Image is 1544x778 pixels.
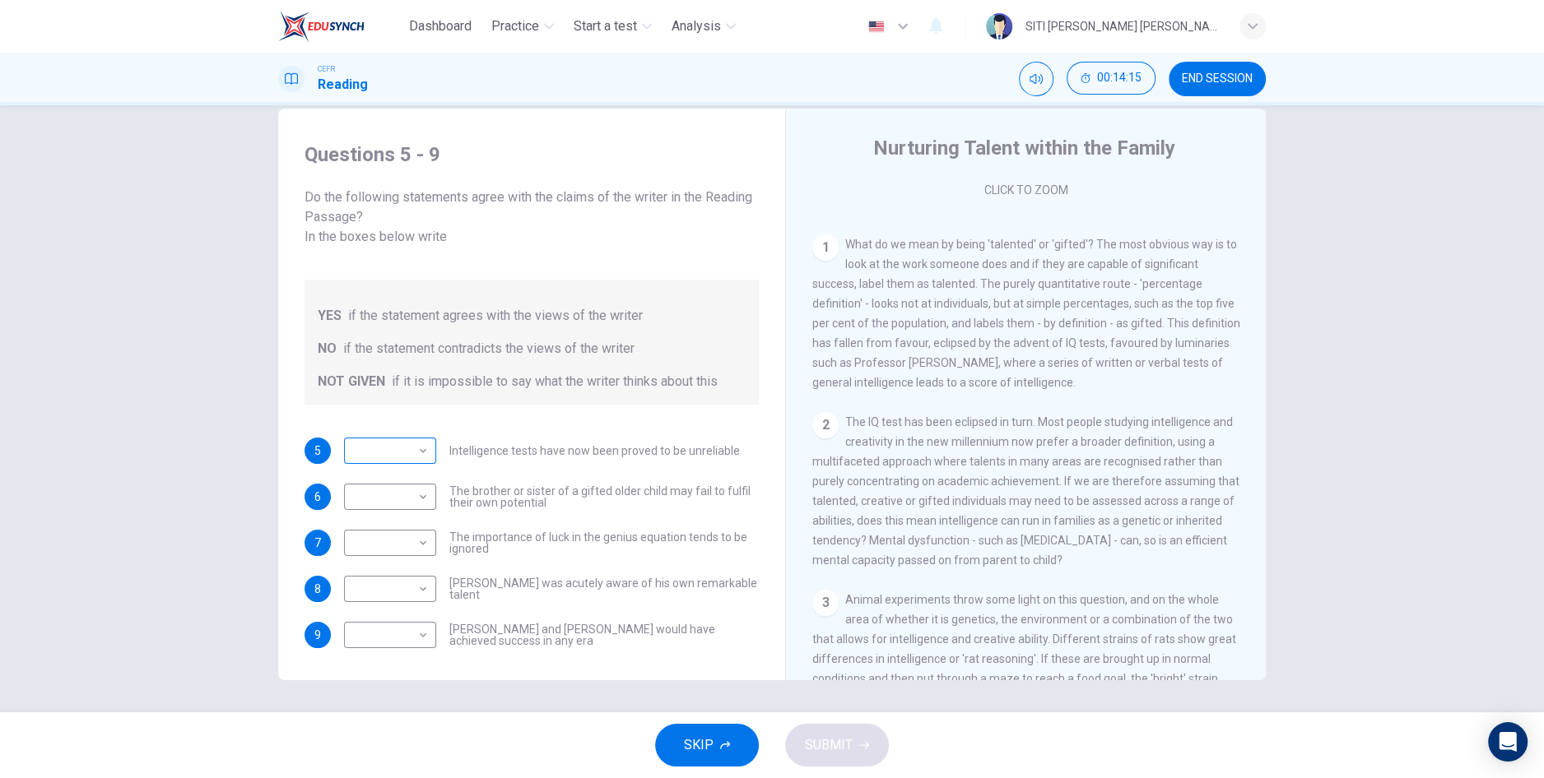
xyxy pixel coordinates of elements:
button: SKIP [655,724,759,766]
span: if it is impossible to say what the writer thinks about this [392,372,718,391]
button: END SESSION [1169,62,1266,96]
img: Profile picture [986,13,1012,39]
span: Intelligence tests have now been proved to be unreliable [449,445,740,456]
span: 8 [314,583,321,595]
span: 00:14:15 [1097,72,1142,85]
div: 3 [812,590,839,616]
div: Mute [1019,62,1053,96]
span: END SESSION [1182,72,1253,86]
span: 9 [314,629,321,641]
span: The importance of luck in the genius equation tends to be ignored [449,531,759,554]
button: 00:14:15 [1067,62,1156,95]
span: Start a test [574,16,637,36]
span: if the statement contradicts the views of the writer [343,339,635,359]
span: The IQ test has been eclipsed in turn. Most people studying intelligence and creativity in the ne... [812,415,1239,567]
button: Start a test [567,12,658,41]
img: EduSynch logo [278,10,365,43]
span: What do we mean by being 'talented' or 'gifted'? The most obvious way is to look at the work some... [812,238,1240,389]
div: SITI [PERSON_NAME] [PERSON_NAME] [1025,16,1220,36]
span: Analysis [672,16,721,36]
span: [PERSON_NAME] was acutely aware of his own remarkable talent [449,577,759,600]
span: YES [318,306,342,326]
div: Open Intercom Messenger [1488,722,1528,762]
span: SKIP [684,734,714,757]
span: The brother or sister of a gifted older child may fail to fulfil their own potential [449,485,759,508]
a: EduSynch logo [278,10,402,43]
span: CEFR [318,63,335,75]
span: NO [318,339,337,359]
div: 1 [812,234,839,261]
span: Dashboard [409,16,472,36]
span: 7 [314,537,321,549]
h1: Reading [318,75,368,95]
button: Analysis [665,12,742,41]
button: Dashboard [402,12,478,41]
span: Practice [491,16,539,36]
span: 5 [314,445,321,456]
h4: Nurturing Talent within the Family [873,135,1175,161]
span: Do the following statements agree with the claims of the writer in the Reading Passage? [305,188,759,247]
div: In the boxes below write [305,227,759,247]
img: en [866,21,886,33]
div: 2 [812,412,839,438]
button: Practice [485,12,560,41]
span: if the statement agrees with the views of the writer [348,306,643,326]
h4: Questions 5 - 9 [305,141,759,168]
span: [PERSON_NAME] and [PERSON_NAME] would have achieved success in any era [449,623,759,646]
div: Hide [1067,62,1156,96]
span: NOT GIVEN [318,372,385,391]
span: 6 [314,491,321,502]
